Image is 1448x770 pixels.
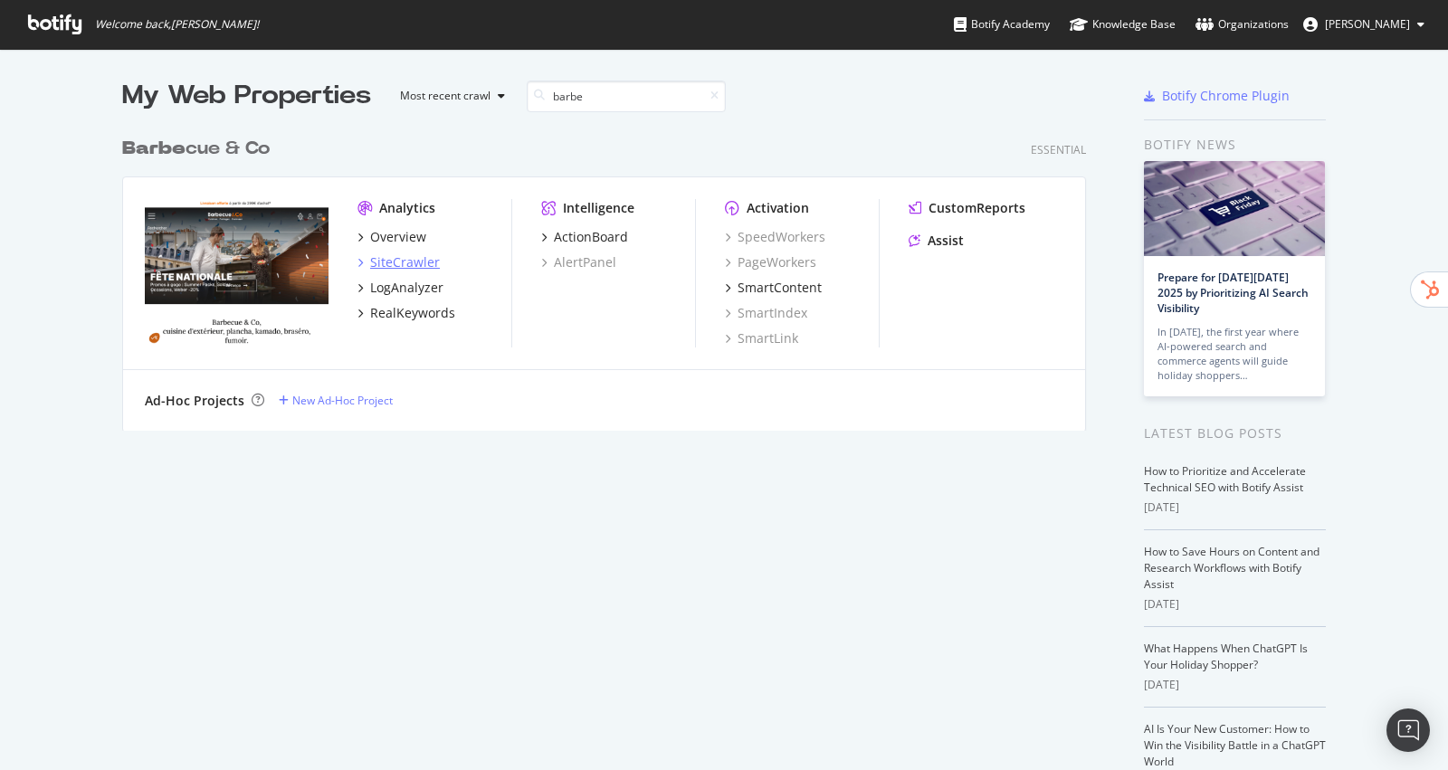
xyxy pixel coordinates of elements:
a: SmartContent [725,279,822,297]
img: barbecue-co.com [145,199,329,346]
div: Open Intercom Messenger [1386,708,1430,752]
a: LogAnalyzer [357,279,443,297]
a: How to Save Hours on Content and Research Workflows with Botify Assist [1144,544,1319,592]
b: Barbe [122,139,186,157]
a: Barbecue & Co [122,136,277,162]
div: Latest Blog Posts [1144,423,1326,443]
a: SiteCrawler [357,253,440,271]
div: cue & Co [122,136,270,162]
a: Prepare for [DATE][DATE] 2025 by Prioritizing AI Search Visibility [1157,270,1309,316]
div: [DATE] [1144,499,1326,516]
input: Search [527,81,726,112]
div: Botify news [1144,135,1326,155]
a: How to Prioritize and Accelerate Technical SEO with Botify Assist [1144,463,1306,495]
a: CustomReports [909,199,1025,217]
div: LogAnalyzer [370,279,443,297]
button: Most recent crawl [386,81,512,110]
a: SpeedWorkers [725,228,825,246]
div: grid [122,114,1100,431]
div: SiteCrawler [370,253,440,271]
span: Welcome back, [PERSON_NAME] ! [95,17,259,32]
div: [DATE] [1144,677,1326,693]
span: Olivier Job [1325,16,1410,32]
div: Ad-Hoc Projects [145,392,244,410]
div: RealKeywords [370,304,455,322]
div: Knowledge Base [1070,15,1176,33]
div: SmartContent [738,279,822,297]
div: Intelligence [563,199,634,217]
a: New Ad-Hoc Project [279,393,393,408]
div: Activation [747,199,809,217]
a: Botify Chrome Plugin [1144,87,1290,105]
div: My Web Properties [122,78,371,114]
img: Prepare for Black Friday 2025 by Prioritizing AI Search Visibility [1144,161,1325,256]
a: SmartIndex [725,304,807,322]
a: PageWorkers [725,253,816,271]
div: In [DATE], the first year where AI-powered search and commerce agents will guide holiday shoppers… [1157,325,1311,383]
a: Assist [909,232,964,250]
a: What Happens When ChatGPT Is Your Holiday Shopper? [1144,641,1308,672]
a: AlertPanel [541,253,616,271]
div: [DATE] [1144,596,1326,613]
a: Overview [357,228,426,246]
div: Assist [928,232,964,250]
div: ActionBoard [554,228,628,246]
div: Botify Academy [954,15,1050,33]
div: CustomReports [929,199,1025,217]
div: Essential [1031,142,1086,157]
div: Most recent crawl [400,90,491,101]
a: AI Is Your New Customer: How to Win the Visibility Battle in a ChatGPT World [1144,721,1326,769]
div: Organizations [1196,15,1289,33]
a: SmartLink [725,329,798,347]
a: RealKeywords [357,304,455,322]
div: Botify Chrome Plugin [1162,87,1290,105]
button: [PERSON_NAME] [1289,10,1439,39]
div: Overview [370,228,426,246]
div: New Ad-Hoc Project [292,393,393,408]
a: ActionBoard [541,228,628,246]
div: Analytics [379,199,435,217]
